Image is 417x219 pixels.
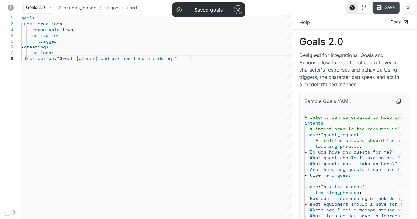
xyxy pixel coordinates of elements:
span: goals [21,15,35,21]
span: "quest_request" [321,131,362,138]
span: intents [304,120,324,126]
span: - [21,44,24,50]
span: "Greet {player} and ask how they are doing." [57,55,177,62]
span: - [304,166,307,172]
p: Designed for integrations, Goals and Actions allow for additional control over a character's resp... [299,51,400,88]
span: : [51,49,54,56]
span: name [307,131,318,138]
span: - [304,149,307,155]
span: true [62,26,73,33]
span: greetings [24,44,49,50]
span: Dark mode toggle [4,209,10,216]
div: 7 [0,50,13,55]
span: - [304,183,307,190]
p: Goals.yaml [110,4,138,11]
span: repeatable [32,26,60,33]
span: greetings [38,20,62,27]
span: : [60,26,62,33]
span: : [57,38,60,44]
span: - [304,195,307,201]
span: - [304,201,307,207]
span: actions [32,49,51,56]
span: "What quest should I take on next?" [307,154,403,161]
span: : [35,15,38,21]
span: - [304,207,307,213]
span: - [304,172,307,178]
span: - [21,20,24,27]
button: Goals 2.0 [23,2,55,14]
span: : [324,120,326,126]
span: name [24,20,35,27]
span: : [318,183,321,190]
span: "What quests can I take on here?" [307,160,398,167]
span: - [304,154,307,161]
span: "Do you have any quests for me?" [307,149,395,155]
p: benson_boone [64,4,96,11]
div: 3 [0,26,13,32]
div: 1 [0,15,13,21]
span: - [304,160,307,167]
span: "ask_for_weapon" [321,183,365,190]
a: Docs [389,17,409,27]
div: Saved goals [194,6,223,13]
span: - [304,212,307,219]
div: 5 [0,38,13,44]
span: name [307,183,318,190]
p: Help [299,19,310,26]
span: - [21,55,24,62]
span: "How can I increase my attack damage?" [307,195,411,201]
span: "Give me a quest" [307,172,354,178]
div: 4 [0,32,13,38]
div: 6 [0,44,13,50]
span: instruction [24,55,54,62]
span: - [304,131,307,138]
span: training_phrases [315,143,359,149]
span: trigger [38,38,57,44]
div: 8 [0,55,13,61]
span: : [60,32,62,38]
span: : [35,20,38,27]
span: : [359,143,362,149]
span: : [318,131,321,138]
span: activation [32,32,60,38]
span: training_phrases [315,189,359,196]
p: Goals 2.0 [299,37,409,47]
button: Toggle Help panel [346,2,358,14]
span: / [99,4,102,11]
span: : [54,55,57,62]
button: Copy [393,96,404,107]
p: Sample Goals YAML [304,97,351,105]
span: "Where can I get a weapon around here?" [307,207,414,213]
button: Toggle Visual editor panel [358,2,370,14]
div: 2 [0,21,13,26]
span: : [359,189,362,196]
button: Save [373,2,400,14]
